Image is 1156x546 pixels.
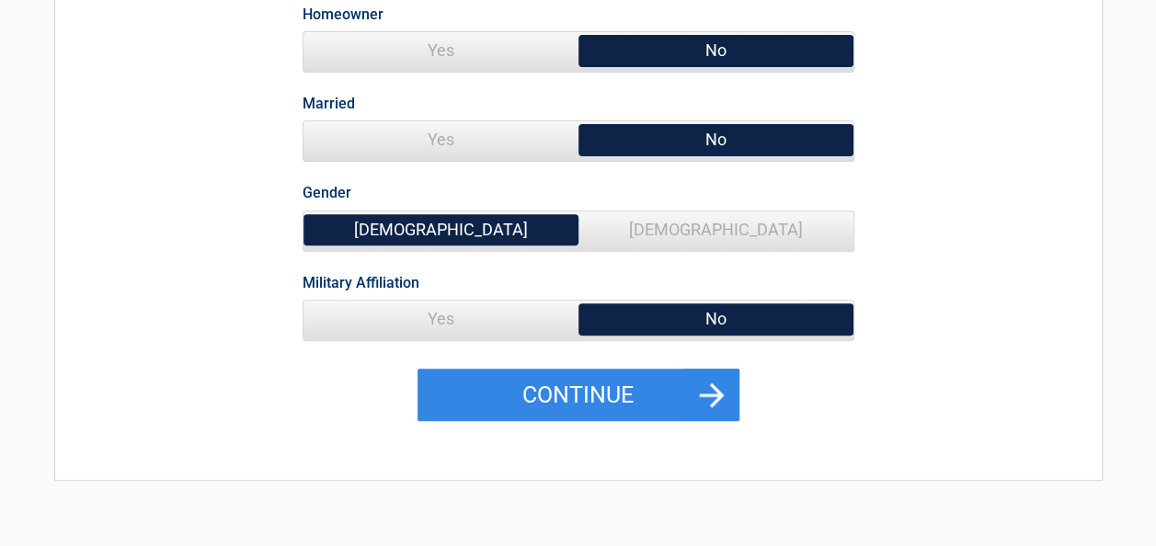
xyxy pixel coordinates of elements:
[303,301,578,337] span: Yes
[418,369,739,422] button: Continue
[303,91,355,116] label: Married
[303,121,578,158] span: Yes
[303,270,419,295] label: Military Affiliation
[303,2,383,27] label: Homeowner
[578,121,853,158] span: No
[303,32,578,69] span: Yes
[578,32,853,69] span: No
[303,211,578,248] span: [DEMOGRAPHIC_DATA]
[303,180,351,205] label: Gender
[578,211,853,248] span: [DEMOGRAPHIC_DATA]
[578,301,853,337] span: No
